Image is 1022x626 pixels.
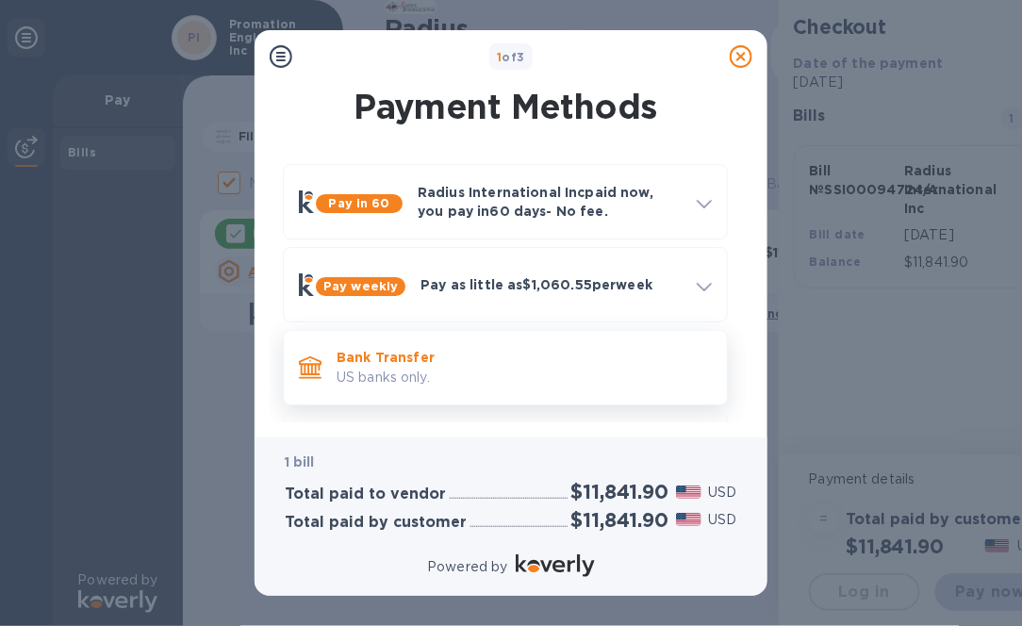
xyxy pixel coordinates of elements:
img: Logo [516,554,595,577]
p: Bank Transfer [337,348,712,367]
b: Pay weekly [323,279,398,293]
p: USD [709,483,737,502]
p: Powered by [427,557,507,577]
b: 1 bill [285,454,315,469]
p: USD [709,510,737,530]
h2: $11,841.90 [571,480,668,503]
h2: $11,841.90 [571,508,668,532]
h3: Total paid to vendor [285,486,446,503]
p: US banks only. [337,368,712,387]
span: 1 [497,50,502,64]
p: Radius International Inc paid now, you pay in 60 days - No fee. [418,183,682,221]
p: Pay as little as $1,060.55 per week [420,275,682,294]
img: USD [676,486,701,499]
h3: Total paid by customer [285,514,467,532]
b: Pay in 60 [328,196,389,210]
h1: Payment Methods [279,87,732,126]
b: of 3 [497,50,525,64]
img: USD [676,513,701,526]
